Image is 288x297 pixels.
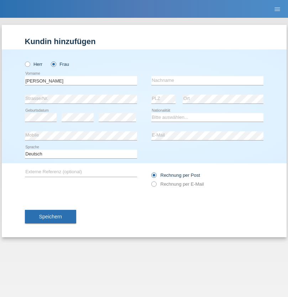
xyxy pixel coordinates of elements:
[151,173,200,178] label: Rechnung per Post
[270,7,284,11] a: menu
[51,62,56,66] input: Frau
[274,6,281,13] i: menu
[25,37,263,46] h1: Kundin hinzufügen
[151,181,156,190] input: Rechnung per E-Mail
[151,181,204,187] label: Rechnung per E-Mail
[151,173,156,181] input: Rechnung per Post
[25,62,30,66] input: Herr
[25,210,76,223] button: Speichern
[25,62,43,67] label: Herr
[51,62,69,67] label: Frau
[39,214,62,219] span: Speichern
